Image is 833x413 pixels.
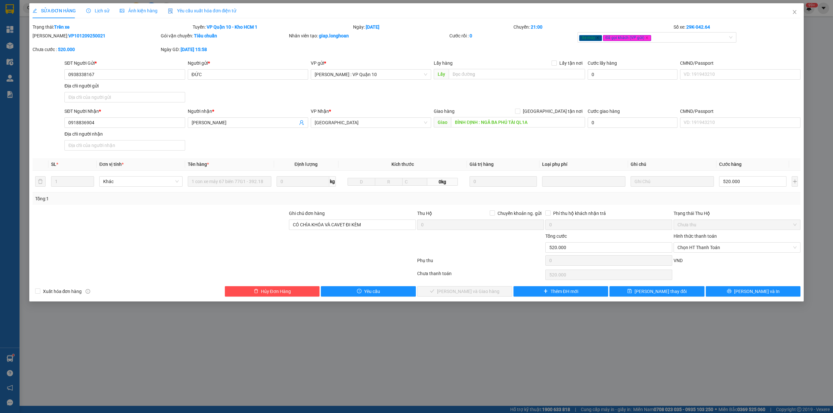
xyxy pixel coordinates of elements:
div: Ngày: [352,23,513,31]
b: 0 [470,33,472,38]
img: icon [168,8,173,14]
span: plus [543,289,548,294]
button: printer[PERSON_NAME] và In [706,286,801,297]
span: Thu Hộ [417,211,432,216]
b: [DATE] 15:58 [181,47,207,52]
span: picture [120,8,124,13]
span: [GEOGRAPHIC_DATA] tận nơi [520,108,585,115]
div: Người gửi [188,60,308,67]
input: Cước giao hàng [588,117,677,128]
input: Cước lấy hàng [588,69,677,80]
span: Hủy Đơn Hàng [261,288,291,295]
button: Close [785,3,804,21]
th: Ghi chú [628,158,717,171]
input: Ghi Chú [631,176,714,187]
span: Khác [103,177,179,186]
div: Cước rồi : [449,32,576,39]
input: 0 [470,176,537,187]
div: Gói vận chuyển: [161,32,288,39]
input: C [402,178,427,186]
span: edit [33,8,37,13]
div: SĐT Người Nhận [64,108,185,115]
span: Tên hàng [188,162,209,167]
div: Nhân viên tạo: [289,32,448,39]
b: 21:00 [531,24,542,30]
span: Định lượng [294,162,318,167]
span: exclamation-circle [357,289,362,294]
b: giap.longhoan [319,33,349,38]
div: [PERSON_NAME]: [33,32,159,39]
span: close [645,36,649,39]
span: Đã gọi khách (VP gửi) [603,35,651,41]
span: Giao [434,117,451,127]
b: VP Quận 10 - Kho HCM 1 [207,24,257,30]
span: Yêu cầu [364,288,380,295]
div: Chưa cước : [33,46,159,53]
span: Tổng cước [545,233,567,239]
span: Bình Định [315,118,427,127]
span: save [627,289,632,294]
span: Chuyển khoản ng. gửi [495,210,544,217]
button: plusThêm ĐH mới [513,286,608,297]
div: Tổng: 1 [35,195,321,202]
label: Ghi chú đơn hàng [289,211,325,216]
span: SỬA ĐƠN HÀNG [33,8,76,13]
button: delete [35,176,46,187]
span: user-add [299,120,304,125]
div: Ngày GD: [161,46,288,53]
div: Địa chỉ người nhận [64,130,185,138]
span: Yêu cầu xuất hóa đơn điện tử [168,8,237,13]
button: save[PERSON_NAME] thay đổi [609,286,704,297]
b: 520.000 [58,47,75,52]
div: Người nhận [188,108,308,115]
span: Lấy tận nơi [557,60,585,67]
b: Trên xe [54,24,70,30]
div: CMND/Passport [680,60,800,67]
button: deleteHủy Đơn Hàng [225,286,320,297]
label: Hình thức thanh toán [674,233,717,239]
span: info-circle [86,289,90,294]
span: Xe máy [579,35,602,41]
span: Giá trị hàng [470,162,494,167]
div: VP gửi [311,60,431,67]
span: Hồ Chí Minh : VP Quận 10 [315,70,427,79]
span: [PERSON_NAME] thay đổi [635,288,687,295]
div: Chuyến: [513,23,673,31]
b: Tiêu chuẩn [194,33,217,38]
div: Trạng thái Thu Hộ [674,210,800,217]
span: 0kg [427,178,458,186]
div: SĐT Người Gửi [64,60,185,67]
input: Địa chỉ của người nhận [64,140,185,151]
span: Xuất hóa đơn hàng [40,288,85,295]
span: Lịch sử [86,8,109,13]
span: Lấy hàng [434,60,453,66]
div: Tuyến: [192,23,352,31]
button: check[PERSON_NAME] và Giao hàng [417,286,512,297]
b: [DATE] [366,24,379,30]
div: Số xe: [673,23,801,31]
input: D [348,178,375,186]
span: Kích thước [391,162,414,167]
button: plus [792,176,798,187]
input: R [375,178,403,186]
span: Chưa thu [677,220,797,230]
span: SL [51,162,56,167]
input: Dọc đường [449,69,585,79]
span: printer [727,289,731,294]
span: [PERSON_NAME] và In [734,288,780,295]
th: Loại phụ phí [539,158,628,171]
span: Chọn HT Thanh Toán [677,243,797,252]
span: Lấy [434,69,449,79]
input: Ghi chú đơn hàng [289,220,416,230]
div: CMND/Passport [680,108,800,115]
span: VP Nhận [311,109,329,114]
input: Dọc đường [451,117,585,127]
span: close [596,36,599,39]
button: exclamation-circleYêu cầu [321,286,416,297]
div: Chưa thanh toán [416,270,545,281]
span: VND [674,258,683,263]
label: Cước giao hàng [588,109,620,114]
span: Phí thu hộ khách nhận trả [551,210,608,217]
span: delete [254,289,258,294]
input: VD: Bàn, Ghế [188,176,271,187]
